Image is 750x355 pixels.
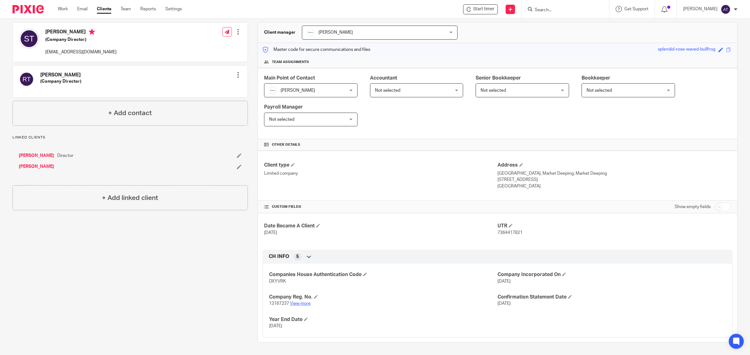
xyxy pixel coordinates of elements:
[108,108,152,118] h4: + Add contact
[264,231,277,235] span: [DATE]
[19,153,54,159] a: [PERSON_NAME]
[296,254,299,260] span: 5
[497,294,726,300] h4: Confirmation Statement Date
[58,6,68,12] a: Work
[264,105,303,109] span: Payroll Manager
[497,279,511,284] span: [DATE]
[269,253,289,260] span: CH INFO
[57,153,73,159] span: Director
[40,72,81,78] h4: [PERSON_NAME]
[375,88,400,93] span: Not selected
[264,204,497,209] h4: CUSTOM FIELDS
[264,75,315,80] span: Main Point of Contact
[264,170,497,177] p: Limited company
[370,75,397,80] span: Accountant
[269,316,497,323] h4: Year End Date
[497,223,731,229] h4: UTR
[463,4,498,14] div: Cosy Coastal Lets Ltd
[497,271,726,278] h4: Company Incorporated On
[281,88,315,93] span: [PERSON_NAME]
[269,301,289,306] span: 13167237
[45,29,117,36] h4: [PERSON_NAME]
[473,6,494,12] span: Start timer
[307,29,314,36] img: Infinity%20Logo%20with%20Whitespace%20.png
[497,177,731,183] p: [STREET_ADDRESS]
[19,163,54,170] a: [PERSON_NAME]
[587,88,612,93] span: Not selected
[582,75,610,80] span: Bookkeeper
[290,301,311,306] a: View more
[269,117,294,122] span: Not selected
[165,6,182,12] a: Settings
[721,4,731,14] img: svg%3E
[497,231,522,235] span: 7364417821
[675,204,711,210] label: Show empty fields
[269,294,497,300] h4: Company Reg. No.
[481,88,506,93] span: Not selected
[272,142,300,147] span: Other details
[272,60,309,65] span: Team assignments
[264,29,296,36] h3: Client manager
[45,36,117,43] h5: (Company Director)
[19,29,39,49] img: svg%3E
[262,46,370,53] p: Master code for secure communications and files
[12,135,248,140] p: Linked clients
[269,279,286,284] span: DXYVRK
[89,29,95,35] i: Primary
[497,162,731,168] h4: Address
[624,7,648,11] span: Get Support
[497,183,731,189] p: [GEOGRAPHIC_DATA]
[102,193,158,203] h4: + Add linked client
[264,223,497,229] h4: Date Became A Client
[318,30,353,35] span: [PERSON_NAME]
[269,271,497,278] h4: Companies House Authentication Code
[97,6,111,12] a: Clients
[264,162,497,168] h4: Client type
[269,87,277,94] img: Infinity%20Logo%20with%20Whitespace%20.png
[269,324,282,328] span: [DATE]
[497,301,511,306] span: [DATE]
[497,170,731,177] p: [GEOGRAPHIC_DATA], Market Deeping, Market Deeping
[12,5,44,13] img: Pixie
[19,72,34,87] img: svg%3E
[40,78,81,85] h5: (Company Director)
[45,49,117,55] p: [EMAIL_ADDRESS][DOMAIN_NAME]
[140,6,156,12] a: Reports
[658,46,715,53] div: splendid-rose-waved-bullfrog
[534,7,590,13] input: Search
[476,75,521,80] span: Senior Bookkeeper
[683,6,717,12] p: [PERSON_NAME]
[77,6,87,12] a: Email
[121,6,131,12] a: Team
